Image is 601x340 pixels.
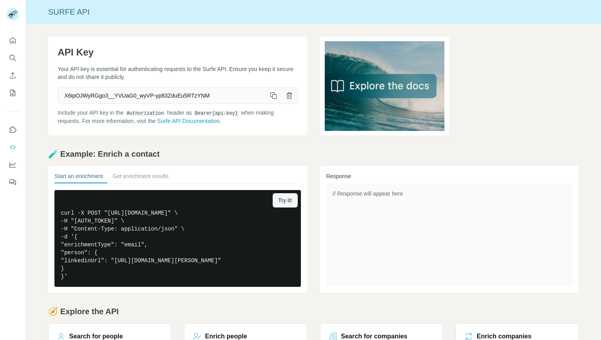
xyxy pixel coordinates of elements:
button: Get enrichment results [112,172,169,183]
button: Dashboard [6,158,19,172]
span: X6ipOJWyRGgo3__YVUaG0_wyVP-yp83ZduEu5RTzYNM [58,88,266,103]
pre: curl -X POST "[URL][DOMAIN_NAME]" \ -H "[AUTH_TOKEN]" \ -H "Content-Type: application/json" \ -d ... [54,190,301,287]
span: Try it! [278,196,292,204]
span: // Response will appear here [333,190,403,197]
h3: Response [326,172,573,180]
button: Try it! [273,193,297,207]
button: Quick start [6,33,19,48]
p: Your API key is essential for authenticating requests to the Surfe API. Ensure you keep it secure... [58,65,298,81]
div: Surfe API [26,6,601,17]
code: Authorization [125,111,166,116]
button: Use Surfe API [6,140,19,154]
h2: 🧪 Example: Enrich a contact [48,148,579,159]
code: Bearer {api-key} [193,111,239,116]
button: My lists [6,86,19,100]
button: Enrich CSV [6,68,19,83]
p: Include your API key in the header as when making requests. For more information, visit the . [58,109,298,125]
button: Start an enrichment [54,172,103,183]
h2: 🧭 Explore the API [48,306,579,317]
button: Feedback [6,175,19,189]
button: Use Surfe on LinkedIn [6,123,19,137]
button: Search [6,51,19,65]
h1: API Key [58,46,298,59]
a: Surfe API Documentation [157,118,220,124]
